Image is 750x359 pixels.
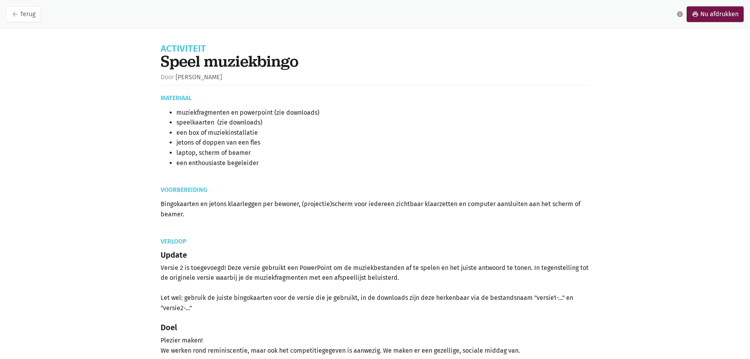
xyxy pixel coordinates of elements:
div: Activiteit [161,44,590,53]
li: een enthousiaste begeleider [176,158,590,168]
li: laptop, scherm of beamer [176,148,590,158]
i: arrow_back [11,11,19,18]
h5: Doel [161,323,590,332]
li: speelkaarten (zie downloads) [176,117,590,128]
a: arrow_backTerug [6,6,41,22]
div: Verloop [161,238,590,244]
li: muziekfragmenten en powerpoint (zie downloads) [176,108,590,118]
div: Voorbereiding [161,187,590,193]
h1: Speel muziekbingo [161,53,590,69]
div: Bingokaarten en jetons klaarleggen per bewoner, (projectie)scherm voor iedereen zichtbaar klaarze... [161,199,590,219]
div: Versie 2 is toegevoegd! Deze versie gebruikt een PowerPoint om de muziekbestanden af te spelen en... [161,263,590,324]
li: een box of muziekinstallatie [176,128,590,138]
a: printNu afdrukken [687,6,744,22]
li: [PERSON_NAME] [161,72,222,82]
h5: Update [161,251,590,260]
div: Materiaal [161,95,590,101]
i: info [676,11,683,18]
span: Door [161,73,174,81]
li: jetons of doppen van een fles [176,138,590,148]
i: print [692,11,699,18]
